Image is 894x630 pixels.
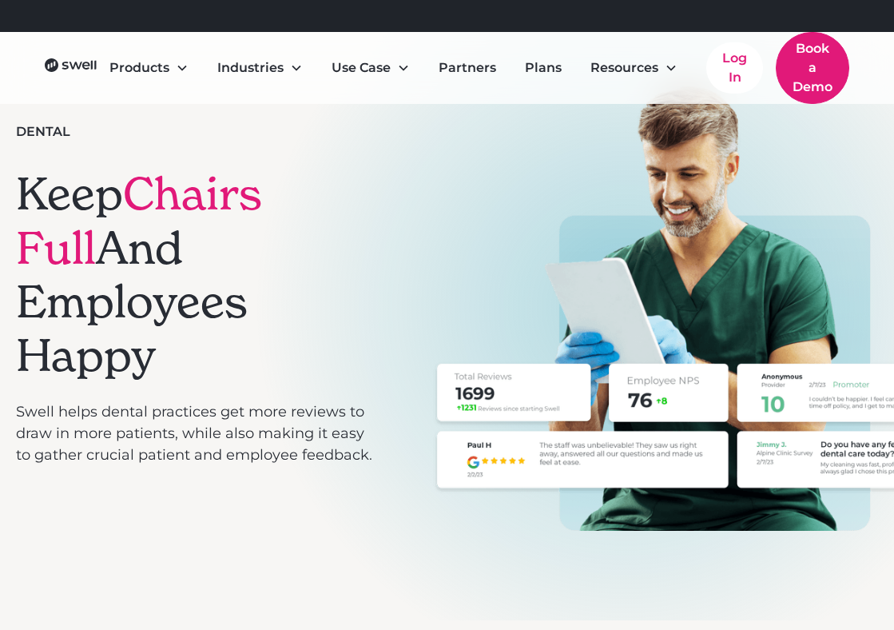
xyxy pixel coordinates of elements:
a: Partners [426,52,509,84]
div: Resources [590,58,658,78]
div: Dental [16,122,70,142]
a: Book a Demo [776,32,849,104]
div: Use Case [319,52,423,84]
span: Chairs Full [16,165,262,276]
div: Resources [578,52,690,84]
p: Swell helps dental practices get more reviews to draw in more patients, while also making it easy... [16,401,374,466]
div: Products [109,58,169,78]
h1: Keep And Employees Happy [16,167,374,382]
div: Industries [205,52,316,84]
div: Industries [217,58,284,78]
div: Use Case [332,58,391,78]
a: Log In [706,42,763,94]
div: Products [97,52,201,84]
a: home [45,58,97,78]
a: Plans [512,52,574,84]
